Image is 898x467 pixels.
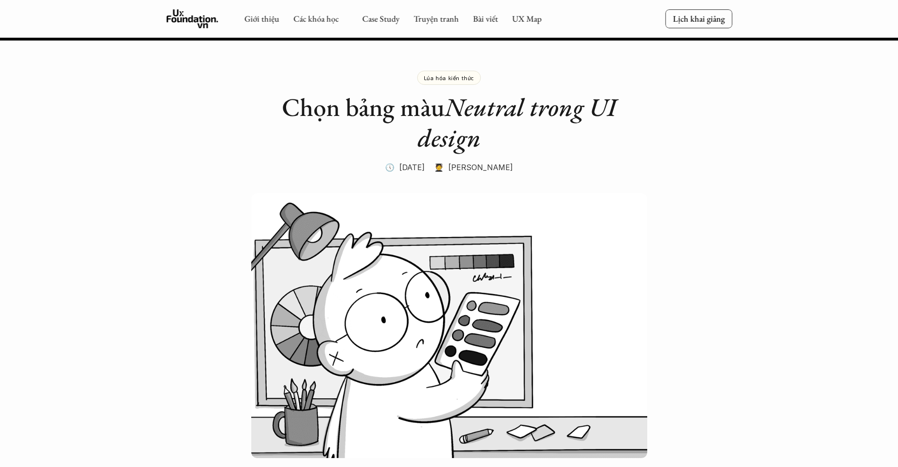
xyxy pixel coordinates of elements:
h1: Chọn bảng màu [261,92,638,153]
a: Bài viết [473,13,498,24]
a: Case Study [362,13,399,24]
a: Giới thiệu [244,13,279,24]
em: Neutral trong UI design [418,90,622,154]
p: 🕔 [DATE] [385,160,425,174]
p: Lúa hóa kiến thức [424,74,474,81]
p: 🧑‍🎓 [PERSON_NAME] [434,160,513,174]
a: Truyện tranh [413,13,459,24]
a: UX Map [512,13,542,24]
a: Các khóa học [293,13,338,24]
p: Lịch khai giảng [673,13,725,24]
a: Lịch khai giảng [665,9,732,28]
